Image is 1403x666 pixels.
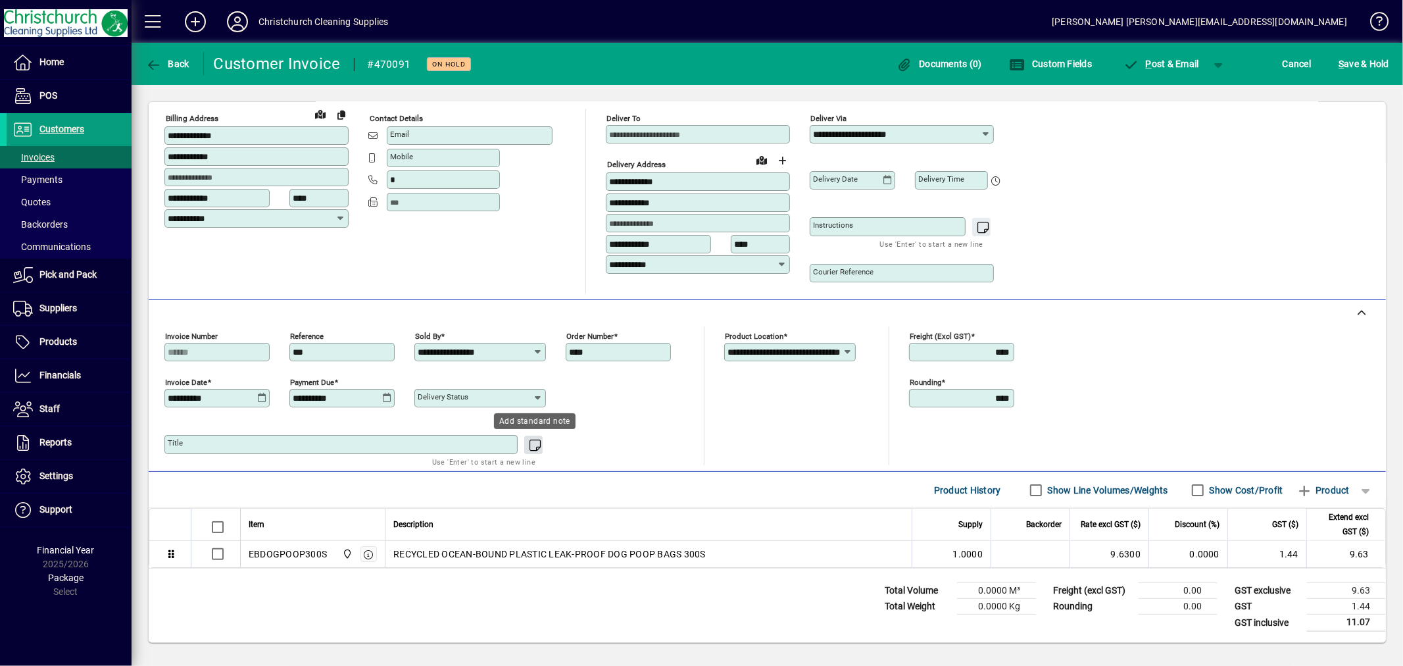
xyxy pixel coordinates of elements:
mat-label: Rounding [910,378,941,387]
div: Add standard note [494,413,576,429]
span: 1.0000 [953,548,983,561]
td: 9.63 [1307,583,1386,599]
a: Financials [7,359,132,392]
mat-label: Sold by [415,332,441,341]
a: View on map [310,103,331,124]
button: Product [1290,478,1356,502]
a: Settings [7,460,132,493]
span: Backorder [1026,517,1062,532]
span: Invoices [13,152,55,163]
a: Backorders [7,213,132,236]
td: 11.07 [1307,615,1386,631]
td: Total Weight [878,599,957,615]
span: Cancel [1283,53,1312,74]
span: Product History [934,480,1001,501]
span: Suppliers [39,303,77,313]
app-page-header-button: Back [132,52,204,76]
span: POS [39,90,57,101]
mat-label: Delivery time [918,174,964,184]
td: 0.0000 [1148,541,1227,567]
span: Documents (0) [897,59,982,69]
mat-label: Title [168,438,183,448]
td: 9.63 [1306,541,1385,567]
a: Products [7,326,132,359]
span: Rate excl GST ($) [1081,517,1141,532]
span: On hold [432,60,466,68]
mat-label: Order number [566,332,614,341]
a: View on map [751,149,772,170]
span: Package [48,573,84,583]
mat-label: Deliver via [810,114,847,123]
span: S [1339,59,1344,69]
td: Freight (excl GST) [1046,583,1139,599]
span: Product [1296,480,1350,501]
td: 1.44 [1227,541,1306,567]
span: Communications [13,242,91,252]
mat-label: Product location [725,332,783,341]
a: Home [7,46,132,79]
span: Discount (%) [1175,517,1219,532]
a: Staff [7,393,132,426]
mat-label: Instructions [813,220,853,230]
button: Save & Hold [1335,52,1392,76]
span: Pick and Pack [39,269,97,280]
td: Total Volume [878,583,957,599]
mat-label: Freight (excl GST) [910,332,971,341]
button: Post & Email [1116,52,1206,76]
a: Quotes [7,191,132,213]
mat-label: Courier Reference [813,267,874,276]
mat-label: Delivery status [418,392,468,401]
span: ave & Hold [1339,53,1389,74]
a: POS [7,80,132,113]
span: Reports [39,437,72,448]
span: Custom Fields [1010,59,1093,69]
td: GST [1228,599,1307,615]
button: Add [174,10,216,34]
span: P [1146,59,1152,69]
span: Home [39,57,64,67]
td: 1.44 [1307,599,1386,615]
td: 0.0000 M³ [957,583,1036,599]
div: [PERSON_NAME] [PERSON_NAME][EMAIL_ADDRESS][DOMAIN_NAME] [1052,11,1347,32]
td: 0.0000 Kg [957,599,1036,615]
mat-label: Delivery date [813,174,858,184]
button: Back [142,52,193,76]
span: Backorders [13,219,68,230]
span: Products [39,336,77,347]
button: Documents (0) [893,52,985,76]
td: Rounding [1046,599,1139,615]
label: Show Cost/Profit [1207,484,1283,497]
mat-hint: Use 'Enter' to start a new line [880,236,983,251]
label: Show Line Volumes/Weights [1045,484,1168,497]
mat-label: Mobile [390,152,413,161]
button: Custom Fields [1006,52,1096,76]
td: GST exclusive [1228,583,1307,599]
span: Support [39,504,72,515]
td: 0.00 [1139,583,1218,599]
div: EBDOGPOOP300S [249,548,327,561]
a: Knowledge Base [1360,3,1387,45]
span: Supply [958,517,983,532]
span: Extend excl GST ($) [1315,510,1369,539]
a: Suppliers [7,292,132,325]
span: Christchurch Cleaning Supplies Ltd [339,547,354,561]
mat-label: Deliver To [606,114,641,123]
td: 0.00 [1139,599,1218,615]
button: Cancel [1279,52,1315,76]
a: Payments [7,168,132,191]
a: Invoices [7,146,132,168]
mat-label: Invoice number [165,332,218,341]
td: GST inclusive [1228,615,1307,631]
div: Customer Invoice [214,53,341,74]
span: Payments [13,174,62,185]
span: Financial Year [37,545,95,555]
div: 9.6300 [1078,548,1141,561]
a: Pick and Pack [7,259,132,292]
div: Christchurch Cleaning Supplies [258,11,388,32]
mat-label: Email [390,130,409,139]
span: ost & Email [1123,59,1199,69]
span: Financials [39,370,81,380]
span: Settings [39,471,73,481]
span: Item [249,517,264,532]
span: Description [393,517,433,532]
